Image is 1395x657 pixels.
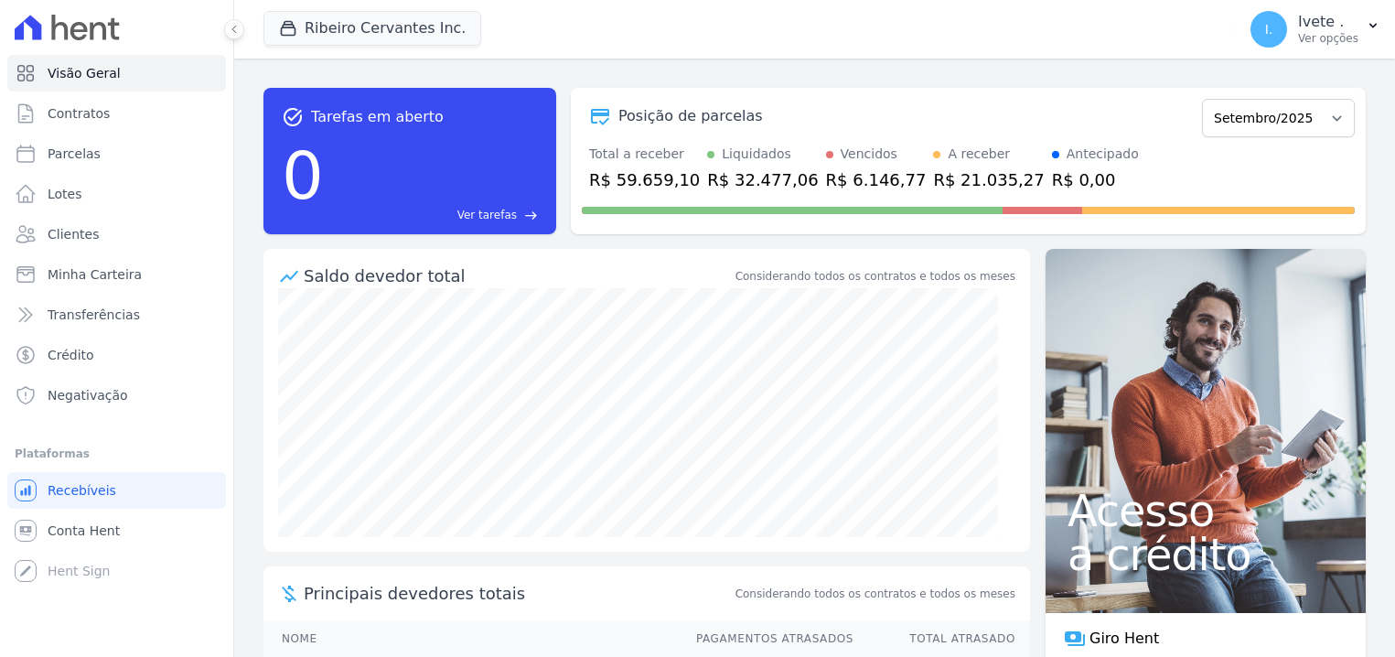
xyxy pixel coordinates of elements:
[933,167,1044,192] div: R$ 21.035,27
[457,207,517,223] span: Ver tarefas
[48,225,99,243] span: Clientes
[618,105,763,127] div: Posição de parcelas
[1052,167,1139,192] div: R$ 0,00
[1067,145,1139,164] div: Antecipado
[311,106,444,128] span: Tarefas em aberto
[48,265,142,284] span: Minha Carteira
[841,145,897,164] div: Vencidos
[282,128,324,223] div: 0
[589,145,700,164] div: Total a receber
[7,377,226,414] a: Negativação
[304,264,732,288] div: Saldo devedor total
[7,95,226,132] a: Contratos
[707,167,818,192] div: R$ 32.477,06
[735,268,1015,285] div: Considerando todos os contratos e todos os meses
[7,135,226,172] a: Parcelas
[589,167,700,192] div: R$ 59.659,10
[263,11,481,46] button: Ribeiro Cervantes Inc.
[1089,628,1159,650] span: Giro Hent
[7,337,226,373] a: Crédito
[48,104,110,123] span: Contratos
[1068,489,1344,533] span: Acesso
[282,106,304,128] span: task_alt
[524,209,538,222] span: east
[1265,23,1273,36] span: I.
[7,296,226,333] a: Transferências
[1298,31,1358,46] p: Ver opções
[826,167,927,192] div: R$ 6.146,77
[15,443,219,465] div: Plataformas
[331,207,538,223] a: Ver tarefas east
[948,145,1010,164] div: A receber
[735,586,1015,602] span: Considerando todos os contratos e todos os meses
[48,481,116,500] span: Recebíveis
[7,472,226,509] a: Recebíveis
[48,386,128,404] span: Negativação
[722,145,791,164] div: Liquidados
[7,256,226,293] a: Minha Carteira
[48,522,120,540] span: Conta Hent
[7,512,226,549] a: Conta Hent
[48,145,101,163] span: Parcelas
[304,581,732,606] span: Principais devedores totais
[7,176,226,212] a: Lotes
[7,216,226,253] a: Clientes
[48,346,94,364] span: Crédito
[48,64,121,82] span: Visão Geral
[1068,533,1344,576] span: a crédito
[48,185,82,203] span: Lotes
[1298,13,1358,31] p: Ivete .
[48,306,140,324] span: Transferências
[1236,4,1395,55] button: I. Ivete . Ver opções
[7,55,226,92] a: Visão Geral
